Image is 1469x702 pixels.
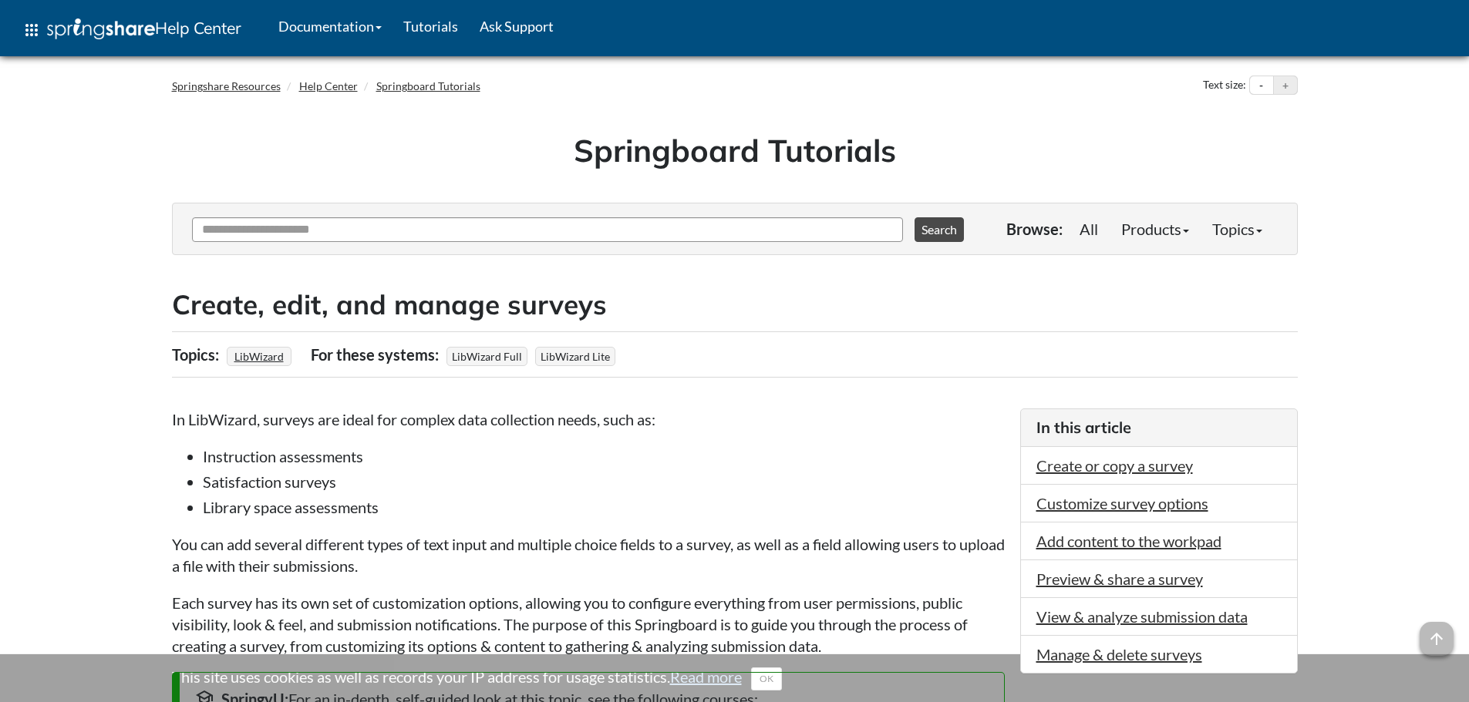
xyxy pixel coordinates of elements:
a: Customize survey options [1036,494,1208,512]
div: This site uses cookies as well as records your IP address for usage statistics. [157,666,1313,690]
span: LibWizard Full [446,347,527,366]
a: Create or copy a survey [1036,456,1193,475]
a: Products [1110,213,1201,244]
a: arrow_upward [1420,623,1454,642]
li: Instruction assessments [203,445,1005,467]
a: View & analyze submission data [1036,607,1248,626]
a: Add content to the workpad [1036,532,1221,550]
p: Each survey has its own set of customization options, allowing you to configure everything from u... [172,592,1005,657]
span: LibWizard Lite [535,347,615,366]
li: Library space assessments [203,496,1005,518]
span: apps [22,21,41,39]
img: Springshare [47,18,155,39]
a: Preview & share a survey [1036,569,1203,588]
a: Springshare Resources [172,79,281,92]
span: Help Center [155,18,241,38]
p: In LibWizard, surveys are ideal for complex data collection needs, such as: [172,408,1005,430]
a: LibWizard [232,345,286,368]
a: Springboard Tutorials [376,79,480,92]
button: Decrease text size [1250,76,1273,95]
a: Tutorials [393,7,469,45]
span: arrow_upward [1420,622,1454,656]
div: For these systems: [311,340,443,369]
a: Documentation [268,7,393,45]
a: All [1068,213,1110,244]
a: Ask Support [469,7,564,45]
h3: In this article [1036,417,1282,438]
div: Text size: [1200,76,1249,96]
div: Topics: [172,340,223,369]
p: Browse: [1006,218,1063,240]
li: Satisfaction surveys [203,471,1005,492]
h1: Springboard Tutorials [184,129,1286,172]
a: Help Center [299,79,358,92]
a: Topics [1201,213,1274,244]
a: apps Help Center [12,7,252,53]
h2: Create, edit, and manage surveys [172,286,1298,324]
p: You can add several different types of text input and multiple choice fields to a survey, as well... [172,533,1005,576]
button: Increase text size [1274,76,1297,95]
button: Search [915,217,964,242]
a: Manage & delete surveys [1036,645,1202,663]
